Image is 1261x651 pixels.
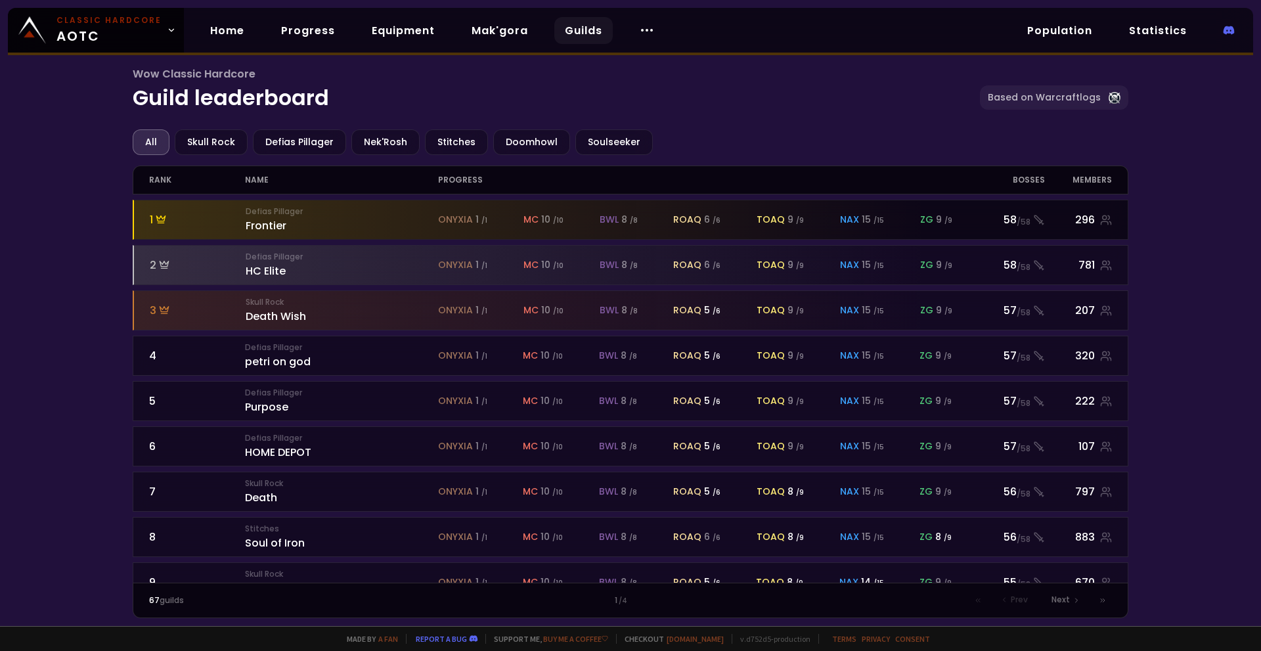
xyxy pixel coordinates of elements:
a: Classic HardcoreAOTC [8,8,184,53]
div: 8 [787,575,803,589]
span: bwl [599,575,618,589]
div: 8 [621,575,637,589]
div: 15 [862,439,884,453]
div: Bosses [967,166,1044,194]
a: 8StitchesSoul of Irononyxia 1 /1mc 10 /10bwl 8 /8roaq 6 /6toaq 8 /9nax 15 /15zg 8 /956/58883 [133,517,1129,557]
a: 6Defias PillagerHOME DEPOTonyxia 1 /1mc 10 /10bwl 8 /8roaq 5 /6toaq 9 /9nax 15 /15zg 9 /957/58107 [133,426,1129,466]
small: / 9 [944,578,952,588]
div: 10 [541,439,563,453]
div: 57 [968,302,1045,319]
span: roaq [673,575,701,589]
div: 15 [862,213,884,227]
small: / 15 [874,261,884,271]
small: / 58 [1017,443,1030,455]
span: bwl [599,394,618,408]
span: onyxia [438,394,473,408]
div: 9 [935,349,952,363]
a: Consent [895,634,930,644]
small: / 8 [630,261,638,271]
span: roaq [673,258,701,272]
small: / 9 [944,261,952,271]
span: mc [523,575,538,589]
small: Classic Hardcore [56,14,162,26]
small: / 1 [481,351,487,361]
div: 296 [1045,212,1113,228]
a: Based on Warcraftlogs [980,85,1128,110]
div: 8 [621,530,637,544]
span: onyxia [438,575,473,589]
small: / 10 [552,442,563,452]
span: zg [919,349,933,363]
small: / 9 [944,533,952,543]
span: onyxia [438,213,473,227]
div: name [245,166,437,194]
small: / 9 [796,261,804,271]
small: / 6 [713,306,720,316]
div: 15 [862,485,884,499]
div: 670 [1045,574,1113,591]
div: 8 [149,529,246,545]
div: 107 [1045,438,1113,455]
small: / 1 [481,215,487,225]
span: zg [920,213,933,227]
span: mc [523,213,539,227]
div: 5 [704,394,720,408]
div: 9 [787,303,804,317]
div: rank [149,166,246,194]
span: mc [523,530,538,544]
div: 57 [967,438,1044,455]
span: Next [1051,594,1070,606]
span: nax [840,258,859,272]
span: toaq [757,213,785,227]
small: / 6 [713,261,720,271]
div: 9 [787,258,804,272]
div: 9 [935,394,952,408]
a: Equipment [361,17,445,44]
span: roaq [673,349,701,363]
span: roaq [673,394,701,408]
div: 10 [541,213,564,227]
div: 15 [862,303,884,317]
a: [DOMAIN_NAME] [667,634,724,644]
span: roaq [673,303,701,317]
div: 207 [1045,302,1113,319]
div: 6 [704,530,720,544]
span: mc [523,439,538,453]
small: / 8 [630,215,638,225]
small: / 9 [944,397,952,407]
div: 9 [936,213,952,227]
div: 5 [149,393,246,409]
div: 15 [862,349,884,363]
div: 9 [936,258,952,272]
div: 797 [1045,483,1113,500]
span: mc [523,394,538,408]
small: / 6 [713,578,720,588]
span: Prev [1011,594,1028,606]
div: Nek'Rosh [351,129,420,155]
small: / 1 [481,487,487,497]
a: Mak'gora [461,17,539,44]
div: Skull Rock [175,129,248,155]
div: All [133,129,169,155]
div: 10 [541,303,564,317]
a: Buy me a coffee [543,634,608,644]
div: Purpose [245,387,437,415]
div: 8 [935,530,952,544]
small: / 1 [481,306,487,316]
div: 5 [704,349,720,363]
span: toaq [757,258,785,272]
span: zg [919,485,933,499]
div: 9 [787,394,804,408]
a: Home [200,17,255,44]
small: Defias Pillager [246,206,438,217]
div: 8 [621,485,637,499]
a: Guilds [554,17,613,44]
div: guilds [149,595,390,606]
small: / 15 [874,578,884,588]
span: nax [840,349,859,363]
div: Doomhowl [493,129,570,155]
div: 3 [150,302,246,319]
small: / 8 [629,578,637,588]
small: / 6 [713,442,720,452]
small: / 58 [1017,579,1030,591]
